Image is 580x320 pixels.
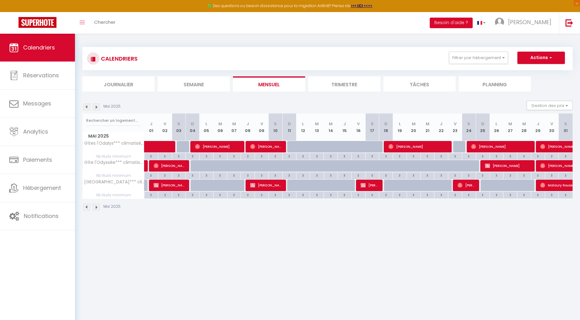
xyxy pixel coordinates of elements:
[269,113,283,141] th: 10
[255,172,268,178] div: 3
[383,76,456,92] li: Tâches
[407,192,420,198] div: 3
[144,192,158,198] div: 3
[531,192,545,198] div: 3
[144,113,158,141] th: 01
[218,121,222,127] abbr: M
[232,121,236,127] abbr: M
[86,115,141,126] input: Rechercher un logement...
[476,113,490,141] th: 25
[255,192,268,198] div: 3
[365,113,379,141] th: 17
[421,172,434,178] div: 3
[384,121,387,127] abbr: D
[195,141,241,152] span: [PERSON_NAME]
[495,121,497,127] abbr: L
[255,113,269,141] th: 09
[84,160,145,165] span: Gîte l'Odyssée*** climatisé, 3 chambres, 6 personnes, piscine chauffée et privée
[517,192,531,198] div: 3
[559,192,573,198] div: 3
[490,172,503,178] div: 3
[150,121,152,127] abbr: J
[454,121,457,127] abbr: V
[200,192,213,198] div: 3
[388,141,449,152] span: [PERSON_NAME]
[250,141,283,152] span: [PERSON_NAME]
[459,76,531,92] li: Planning
[434,153,448,159] div: 3
[559,153,573,159] div: 3
[154,160,186,172] span: [PERSON_NAME]
[357,121,360,127] abbr: V
[227,153,241,159] div: 3
[559,172,573,178] div: 3
[393,153,407,159] div: 3
[527,101,573,110] button: Gestion des prix
[503,172,517,178] div: 3
[361,179,379,191] span: [PERSON_NAME]
[421,192,434,198] div: 3
[227,172,241,178] div: 3
[458,179,476,191] span: [PERSON_NAME]
[531,113,545,141] th: 29
[471,141,531,152] span: [PERSON_NAME]
[89,12,120,34] a: Chercher
[186,172,199,178] div: 3
[481,121,484,127] abbr: D
[144,172,158,178] div: 3
[379,172,393,178] div: 3
[449,52,508,64] button: Filtrer par hébergement
[172,172,186,178] div: 3
[393,192,407,198] div: 3
[531,172,545,178] div: 3
[476,153,490,159] div: 3
[310,172,324,178] div: 3
[172,113,186,141] th: 03
[177,121,180,127] abbr: S
[205,121,207,127] abbr: L
[283,153,296,159] div: 3
[144,153,158,159] div: 3
[164,121,166,127] abbr: V
[462,172,476,178] div: 3
[537,121,539,127] abbr: J
[296,172,310,178] div: 3
[503,192,517,198] div: 3
[329,121,333,127] abbr: M
[407,153,420,159] div: 3
[550,121,553,127] abbr: V
[324,153,338,159] div: 3
[448,113,462,141] th: 23
[227,113,241,141] th: 07
[462,113,476,141] th: 24
[283,192,296,198] div: 3
[23,184,61,192] span: Hébergement
[191,121,194,127] abbr: D
[448,172,462,178] div: 3
[352,153,365,159] div: 3
[393,172,407,178] div: 3
[448,153,462,159] div: 3
[366,153,379,159] div: 3
[241,172,255,178] div: 3
[517,172,531,178] div: 3
[476,192,490,198] div: 3
[213,113,227,141] th: 06
[399,121,401,127] abbr: L
[351,3,373,8] strong: >>> ICI <<<<
[84,180,145,184] span: [GEOGRAPHIC_DATA]*** climatisée, 4 Chambres, 10 Personnes, [PERSON_NAME] et Privée
[324,172,338,178] div: 3
[426,121,429,127] abbr: M
[24,212,59,220] span: Notifications
[430,18,473,28] button: Besoin d'aide ?
[213,153,227,159] div: 3
[366,192,379,198] div: 3
[420,113,434,141] th: 21
[94,19,115,25] span: Chercher
[200,153,213,159] div: 3
[23,100,51,107] span: Messages
[366,172,379,178] div: 3
[23,128,48,135] span: Analytics
[503,153,517,159] div: 3
[83,172,144,179] span: Nb Nuits minimum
